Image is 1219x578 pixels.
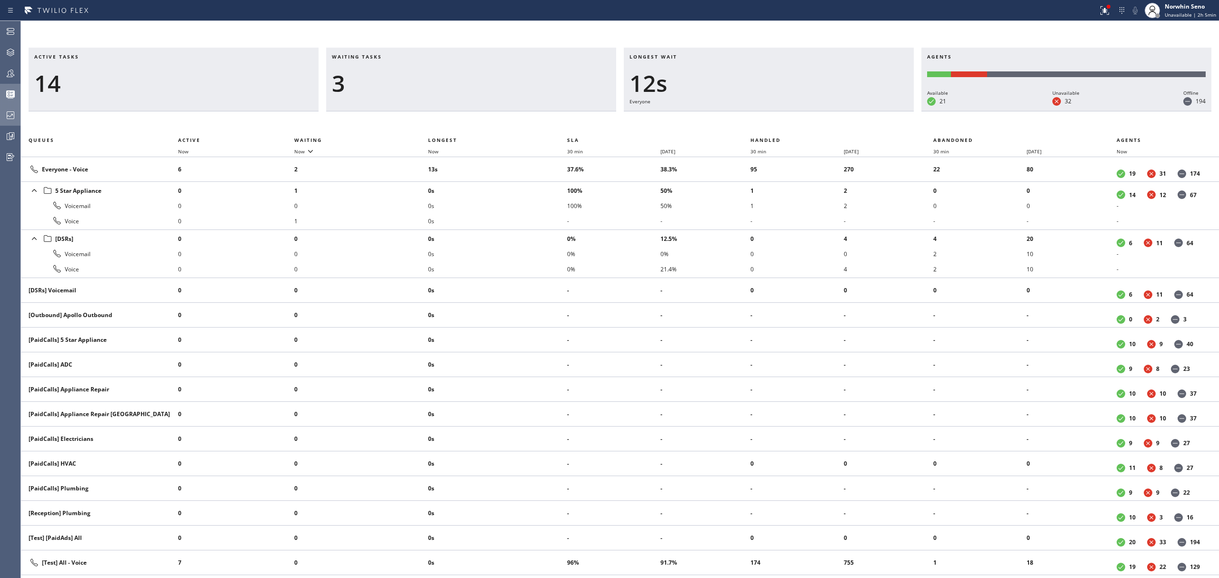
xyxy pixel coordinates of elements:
[1052,89,1079,97] div: Unavailable
[567,332,660,348] li: -
[294,137,322,143] span: Waiting
[1117,198,1208,213] li: -
[933,261,1027,277] li: 2
[1171,365,1179,373] dt: Offline
[750,162,844,177] li: 95
[29,137,54,143] span: Queues
[750,506,844,521] li: -
[933,137,973,143] span: Abandoned
[29,215,170,227] div: Voice
[428,506,567,521] li: 0s
[1178,389,1186,398] dt: Offline
[1165,2,1216,10] div: Norwhin Seno
[1156,239,1163,247] dd: 11
[567,198,660,213] li: 100%
[294,407,429,422] li: 0
[1129,439,1132,447] dd: 9
[844,308,934,323] li: -
[428,283,567,298] li: 0s
[428,198,567,213] li: 0s
[567,283,660,298] li: -
[629,70,908,97] div: 12s
[29,509,170,517] div: [Reception] Plumbing
[933,456,1027,471] li: 0
[660,456,750,471] li: -
[1129,290,1132,299] dd: 6
[660,283,750,298] li: -
[844,231,934,246] li: 4
[294,506,429,521] li: 0
[567,530,660,546] li: -
[178,357,294,372] li: 0
[1117,213,1208,229] li: -
[178,332,294,348] li: 0
[428,530,567,546] li: 0s
[1147,513,1156,522] dt: Unavailable
[1171,315,1179,324] dt: Offline
[660,246,750,261] li: 0%
[428,481,567,496] li: 0s
[1117,414,1125,423] dt: Available
[567,231,660,246] li: 0%
[567,382,660,397] li: -
[750,332,844,348] li: -
[1190,414,1197,422] dd: 37
[1174,513,1183,522] dt: Offline
[294,183,429,198] li: 1
[428,332,567,348] li: 0s
[844,283,934,298] li: 0
[933,213,1027,229] li: -
[567,246,660,261] li: 0%
[1117,190,1125,199] dt: Available
[1174,239,1183,247] dt: Offline
[178,183,294,198] li: 0
[294,261,429,277] li: 0
[1129,4,1142,17] button: Mute
[1117,439,1125,448] dt: Available
[1117,290,1125,299] dt: Available
[428,456,567,471] li: 0s
[1027,456,1117,471] li: 0
[178,198,294,213] li: 0
[933,308,1027,323] li: -
[933,506,1027,521] li: -
[1144,365,1152,373] dt: Unavailable
[294,246,429,261] li: 0
[294,162,429,177] li: 2
[178,382,294,397] li: 0
[660,148,675,155] span: [DATE]
[1027,506,1117,521] li: -
[1147,190,1156,199] dt: Unavailable
[844,456,934,471] li: 0
[428,431,567,447] li: 0s
[29,184,170,197] div: 5 Star Appliance
[1144,488,1152,497] dt: Unavailable
[927,71,951,77] div: Available: 21
[1159,389,1166,398] dd: 10
[1129,169,1136,178] dd: 19
[844,431,934,447] li: -
[294,213,429,229] li: 1
[1027,213,1117,229] li: -
[567,137,579,143] span: SLA
[567,357,660,372] li: -
[660,162,750,177] li: 38.3%
[428,382,567,397] li: 0s
[178,481,294,496] li: 0
[1174,290,1183,299] dt: Offline
[844,261,934,277] li: 4
[1196,97,1206,105] dd: 194
[844,530,934,546] li: 0
[178,137,200,143] span: Active
[933,332,1027,348] li: -
[844,407,934,422] li: -
[844,198,934,213] li: 2
[567,261,660,277] li: 0%
[428,162,567,177] li: 13s
[1129,239,1132,247] dd: 6
[428,148,439,155] span: Now
[332,53,382,60] span: Waiting tasks
[1144,439,1152,448] dt: Unavailable
[933,231,1027,246] li: 4
[332,70,610,97] div: 3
